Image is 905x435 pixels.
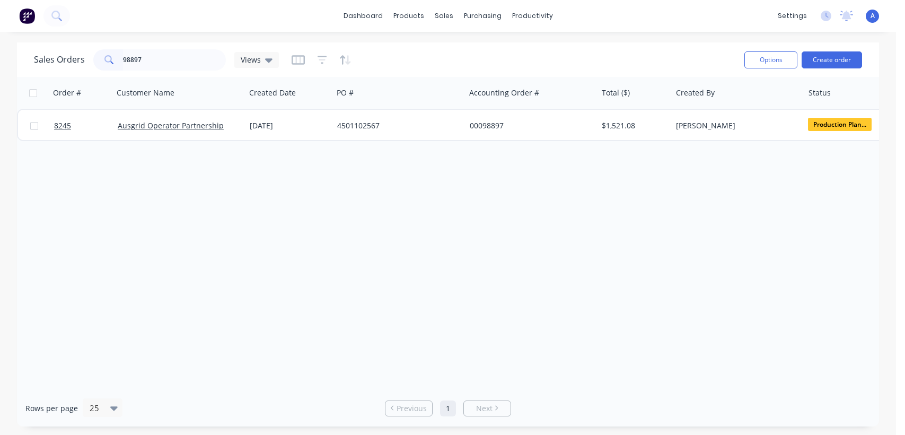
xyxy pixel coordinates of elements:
[241,54,261,65] span: Views
[53,88,81,98] div: Order #
[464,403,511,414] a: Next page
[476,403,493,414] span: Next
[250,120,329,131] div: [DATE]
[397,403,427,414] span: Previous
[388,8,429,24] div: products
[25,403,78,414] span: Rows per page
[802,51,862,68] button: Create order
[676,120,794,131] div: [PERSON_NAME]
[507,8,558,24] div: productivity
[381,401,515,416] ul: Pagination
[123,49,226,71] input: Search...
[19,8,35,24] img: Factory
[469,88,539,98] div: Accounting Order #
[117,88,174,98] div: Customer Name
[118,120,224,130] a: Ausgrid Operator Partnership
[54,110,118,142] a: 8245
[808,118,872,131] span: Production Plan...
[337,88,354,98] div: PO #
[602,88,630,98] div: Total ($)
[429,8,459,24] div: sales
[676,88,715,98] div: Created By
[249,88,296,98] div: Created Date
[809,88,831,98] div: Status
[602,120,664,131] div: $1,521.08
[338,8,388,24] a: dashboard
[440,401,456,416] a: Page 1 is your current page
[871,11,875,21] span: A
[744,51,797,68] button: Options
[54,120,71,131] span: 8245
[459,8,507,24] div: purchasing
[385,403,432,414] a: Previous page
[470,120,587,131] div: 00098897
[337,120,455,131] div: 4501102567
[772,8,812,24] div: settings
[34,55,85,65] h1: Sales Orders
